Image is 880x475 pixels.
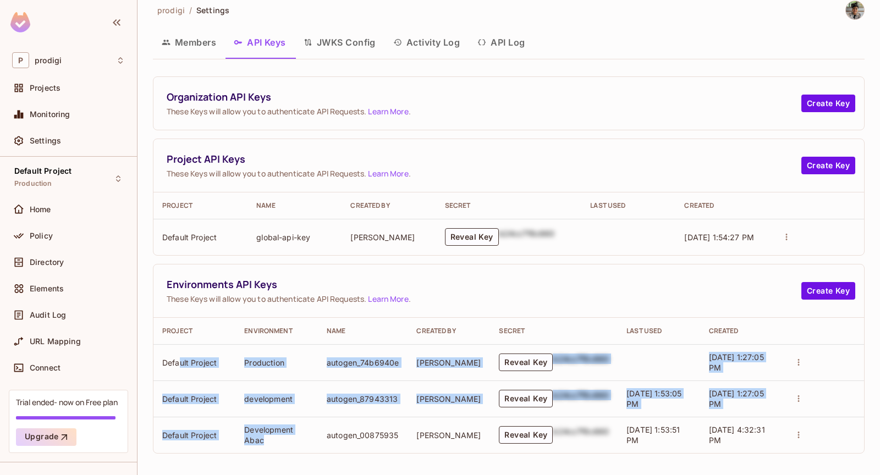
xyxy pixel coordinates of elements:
div: Created By [416,327,481,335]
span: Projects [30,84,61,92]
button: Activity Log [384,29,469,56]
td: Default Project [153,380,235,417]
button: Upgrade [16,428,76,446]
button: Reveal Key [445,228,499,246]
button: actions [791,427,806,443]
span: Policy [30,231,53,240]
div: Name [256,201,333,210]
div: b24cc7f8c660 [553,354,609,371]
div: b24cc7f8c660 [499,228,555,246]
td: [PERSON_NAME] [408,344,490,380]
span: Settings [30,136,61,145]
div: Project [162,201,239,210]
button: Create Key [801,157,855,174]
a: Learn More [368,106,408,117]
div: Created [709,327,773,335]
span: Monitoring [30,110,70,119]
td: [PERSON_NAME] [408,417,490,453]
td: Default Project [153,417,235,453]
span: Directory [30,258,64,267]
div: Name [327,327,399,335]
td: [PERSON_NAME] [342,219,436,255]
div: b24cc7f8c660 [553,426,609,444]
div: b24cc7f8c660 [553,390,609,407]
td: Development Abac [235,417,318,453]
li: / [189,5,192,15]
div: Last Used [626,327,691,335]
td: autogen_74b6940e [318,344,408,380]
button: Members [153,29,225,56]
span: Home [30,205,51,214]
span: Production [14,179,52,188]
span: Project API Keys [167,152,801,166]
button: JWKS Config [295,29,384,56]
a: Learn More [368,168,408,179]
td: global-api-key [248,219,342,255]
button: Create Key [801,282,855,300]
div: Secret [499,327,609,335]
span: Settings [196,5,229,15]
button: actions [779,229,794,245]
span: Elements [30,284,64,293]
button: Reveal Key [499,426,553,444]
td: autogen_00875935 [318,417,408,453]
td: Production [235,344,318,380]
span: [DATE] 1:27:05 PM [709,389,764,408]
div: Secret [445,201,573,210]
span: prodigi [157,5,185,15]
span: [DATE] 1:27:05 PM [709,352,764,372]
button: actions [791,391,806,406]
td: autogen_87943313 [318,380,408,417]
button: actions [791,355,806,370]
span: URL Mapping [30,337,81,346]
button: API Keys [225,29,295,56]
a: Learn More [368,294,408,304]
span: Environments API Keys [167,278,801,291]
span: [DATE] 1:53:51 PM [626,425,680,445]
span: These Keys will allow you to authenticate API Requests. . [167,168,801,179]
td: [PERSON_NAME] [408,380,490,417]
td: Default Project [153,344,235,380]
span: These Keys will allow you to authenticate API Requests. . [167,294,801,304]
button: Reveal Key [499,354,553,371]
span: [DATE] 4:32:31 PM [709,425,765,445]
td: development [235,380,318,417]
div: Project [162,327,227,335]
span: These Keys will allow you to authenticate API Requests. . [167,106,801,117]
button: Create Key [801,95,855,112]
span: [DATE] 1:54:27 PM [684,233,754,242]
span: Workspace: prodigi [35,56,62,65]
span: [DATE] 1:53:05 PM [626,389,681,408]
button: Reveal Key [499,390,553,407]
div: Trial ended- now on Free plan [16,397,118,407]
span: Audit Log [30,311,66,319]
span: Connect [30,363,61,372]
div: Created By [350,201,427,210]
div: Environment [244,327,309,335]
img: SReyMgAAAABJRU5ErkJggg== [10,12,30,32]
span: Organization API Keys [167,90,801,104]
div: Last Used [590,201,667,210]
button: API Log [469,29,533,56]
span: P [12,52,29,68]
td: Default Project [153,219,248,255]
div: Created [684,201,761,210]
img: Rizky Syawal [846,1,864,19]
span: Default Project [14,167,71,175]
